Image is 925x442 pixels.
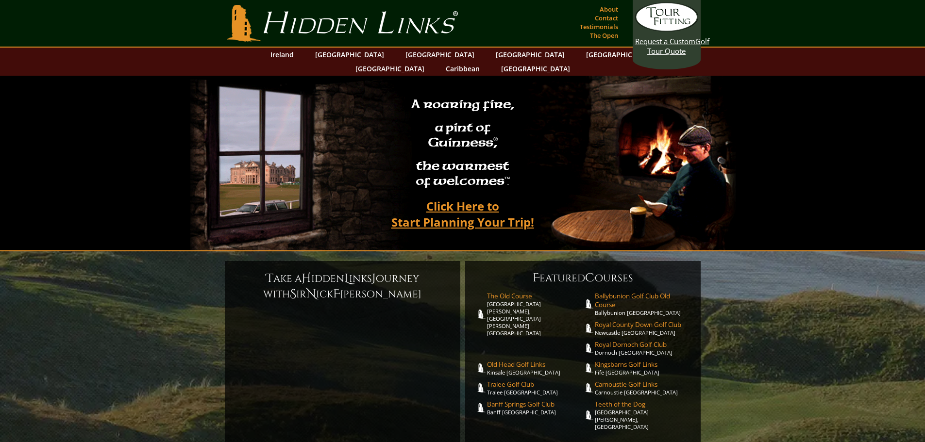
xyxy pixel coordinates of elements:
span: N [306,286,316,302]
a: Teeth of the Dog[GEOGRAPHIC_DATA][PERSON_NAME], [GEOGRAPHIC_DATA] [595,400,691,430]
span: Royal Dornoch Golf Club [595,340,691,349]
span: L [344,271,349,286]
span: F [333,286,340,302]
span: Tralee Golf Club [487,380,583,389]
a: [GEOGRAPHIC_DATA] [491,48,570,62]
h6: eatured ourses [475,270,691,286]
span: Old Head Golf Links [487,360,583,369]
a: The Open [588,29,621,42]
a: The Old Course[GEOGRAPHIC_DATA][PERSON_NAME], [GEOGRAPHIC_DATA][PERSON_NAME] [GEOGRAPHIC_DATA] [487,292,583,337]
a: Banff Springs Golf ClubBanff [GEOGRAPHIC_DATA] [487,400,583,416]
span: F [533,270,539,286]
a: Click Here toStart Planning Your Trip! [382,195,544,233]
a: Testimonials [577,20,621,33]
a: Caribbean [441,62,485,76]
span: C [585,270,595,286]
a: Contact [592,11,621,25]
span: Kingsbarns Golf Links [595,360,691,369]
span: H [302,271,311,286]
span: T [266,271,273,286]
h2: A roaring fire, a pint of Guinness , the warmest of welcomes™. [405,93,521,195]
span: Banff Springs Golf Club [487,400,583,409]
a: Royal County Down Golf ClubNewcastle [GEOGRAPHIC_DATA] [595,320,691,336]
a: Old Head Golf LinksKinsale [GEOGRAPHIC_DATA] [487,360,583,376]
a: Ireland [266,48,299,62]
a: Request a CustomGolf Tour Quote [635,2,698,56]
a: Tralee Golf ClubTralee [GEOGRAPHIC_DATA] [487,380,583,396]
a: Royal Dornoch Golf ClubDornoch [GEOGRAPHIC_DATA] [595,340,691,356]
span: Royal County Down Golf Club [595,320,691,329]
a: [GEOGRAPHIC_DATA] [581,48,660,62]
span: Request a Custom [635,36,695,46]
a: About [597,2,621,16]
a: [GEOGRAPHIC_DATA] [351,62,429,76]
span: Ballybunion Golf Club Old Course [595,292,691,309]
a: Ballybunion Golf Club Old CourseBallybunion [GEOGRAPHIC_DATA] [595,292,691,316]
h6: ake a idden inks ourney with ir ick [PERSON_NAME] [235,271,451,302]
span: The Old Course [487,292,583,300]
a: [GEOGRAPHIC_DATA] [310,48,389,62]
a: [GEOGRAPHIC_DATA] [401,48,479,62]
span: Teeth of the Dog [595,400,691,409]
a: Carnoustie Golf LinksCarnoustie [GEOGRAPHIC_DATA] [595,380,691,396]
span: Carnoustie Golf Links [595,380,691,389]
span: J [372,271,376,286]
a: Kingsbarns Golf LinksFife [GEOGRAPHIC_DATA] [595,360,691,376]
a: [GEOGRAPHIC_DATA] [496,62,575,76]
span: S [290,286,296,302]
